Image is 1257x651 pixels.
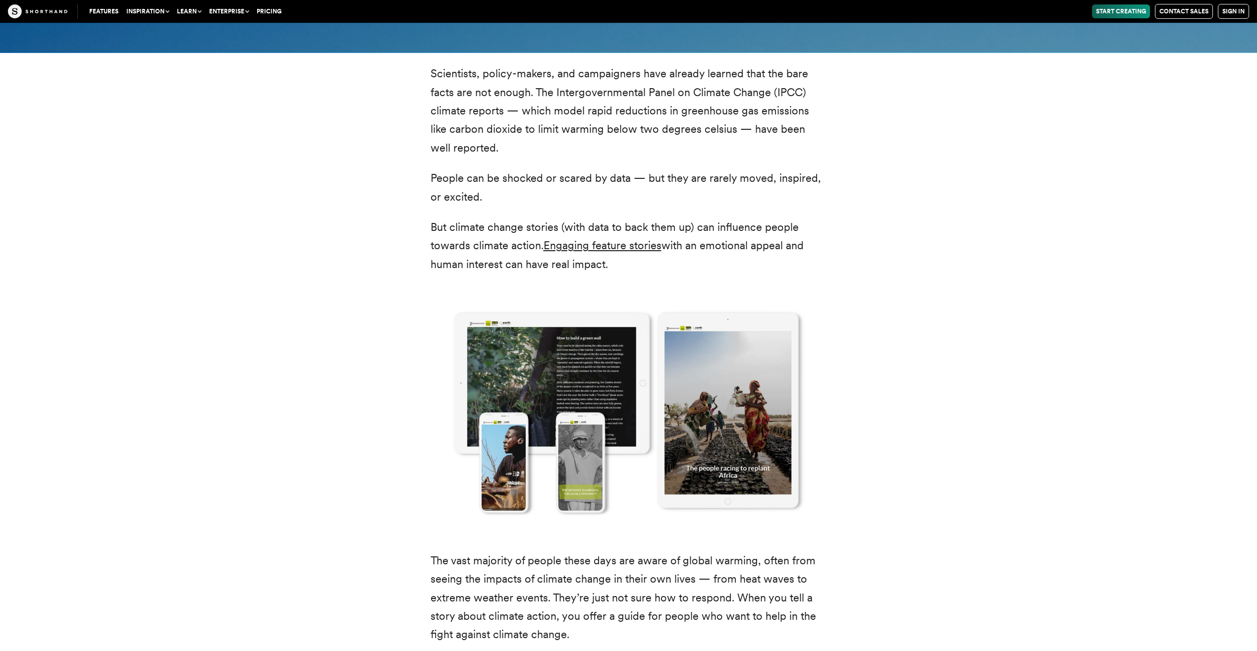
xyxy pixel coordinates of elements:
[431,169,827,206] p: People can be shocked or scared by data — but they are rarely moved, inspired, or excited.
[431,64,827,157] p: Scientists, policy-makers, and campaigners have already learned that the bare facts are not enoug...
[173,4,205,18] button: Learn
[122,4,173,18] button: Inspiration
[431,218,827,273] p: But climate change stories (with data to back them up) can influence people towards climate actio...
[1218,4,1249,19] a: Sign in
[411,285,847,537] img: Screenshots from a climate change story from Pioneer's Post
[253,4,285,18] a: Pricing
[8,4,67,18] img: The Craft
[544,239,661,252] a: Engaging feature stories
[1092,4,1150,18] a: Start Creating
[431,551,827,644] p: The vast majority of people these days are aware of global warming, often from seeing the impacts...
[85,4,122,18] a: Features
[1155,4,1213,19] a: Contact Sales
[205,4,253,18] button: Enterprise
